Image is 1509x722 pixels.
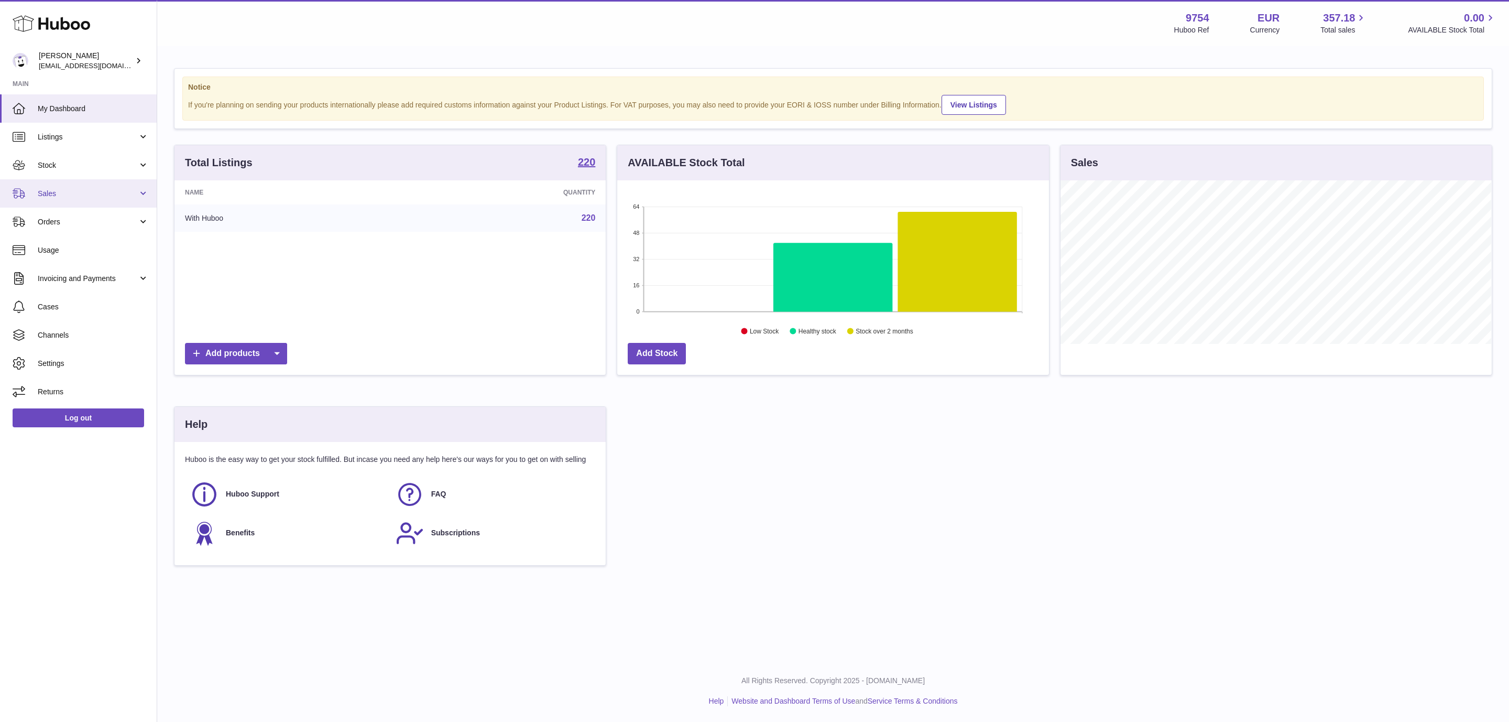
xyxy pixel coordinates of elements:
[628,343,686,364] a: Add Stock
[174,204,402,232] td: With Huboo
[578,157,595,167] strong: 220
[633,230,640,236] text: 48
[1464,11,1484,25] span: 0.00
[1174,25,1209,35] div: Huboo Ref
[38,104,149,114] span: My Dashboard
[628,156,745,170] h3: AVAILABLE Stock Total
[1320,11,1367,35] a: 357.18 Total sales
[188,93,1478,115] div: If you're planning on sending your products internationally please add required customs informati...
[1071,156,1098,170] h3: Sales
[166,676,1501,686] p: All Rights Reserved. Copyright 2025 - [DOMAIN_NAME]
[633,282,640,288] text: 16
[13,53,28,69] img: info@fieldsluxury.london
[578,157,595,169] a: 220
[38,189,138,199] span: Sales
[942,95,1006,115] a: View Listings
[38,245,149,255] span: Usage
[38,302,149,312] span: Cases
[633,256,640,262] text: 32
[185,455,595,465] p: Huboo is the easy way to get your stock fulfilled. But incase you need any help here's our ways f...
[38,387,149,397] span: Returns
[856,328,913,335] text: Stock over 2 months
[728,696,957,706] li: and
[1323,11,1355,25] span: 357.18
[637,308,640,315] text: 0
[1257,11,1280,25] strong: EUR
[709,697,724,705] a: Help
[38,160,138,170] span: Stock
[431,489,446,499] span: FAQ
[185,417,207,432] h3: Help
[185,343,287,364] a: Add products
[174,180,402,204] th: Name
[38,217,138,227] span: Orders
[396,480,591,509] a: FAQ
[38,359,149,369] span: Settings
[190,480,385,509] a: Huboo Support
[1320,25,1367,35] span: Total sales
[38,330,149,340] span: Channels
[190,519,385,547] a: Benefits
[38,132,138,142] span: Listings
[39,51,133,71] div: [PERSON_NAME]
[750,328,779,335] text: Low Stock
[188,82,1478,92] strong: Notice
[38,274,138,284] span: Invoicing and Payments
[226,489,279,499] span: Huboo Support
[868,697,958,705] a: Service Terms & Conditions
[633,203,640,210] text: 64
[582,213,596,222] a: 220
[731,697,855,705] a: Website and Dashboard Terms of Use
[13,408,144,427] a: Log out
[431,528,480,538] span: Subscriptions
[799,328,837,335] text: Healthy stock
[1408,25,1496,35] span: AVAILABLE Stock Total
[1250,25,1280,35] div: Currency
[1408,11,1496,35] a: 0.00 AVAILABLE Stock Total
[226,528,255,538] span: Benefits
[402,180,606,204] th: Quantity
[185,156,253,170] h3: Total Listings
[396,519,591,547] a: Subscriptions
[1186,11,1209,25] strong: 9754
[39,61,154,70] span: [EMAIL_ADDRESS][DOMAIN_NAME]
